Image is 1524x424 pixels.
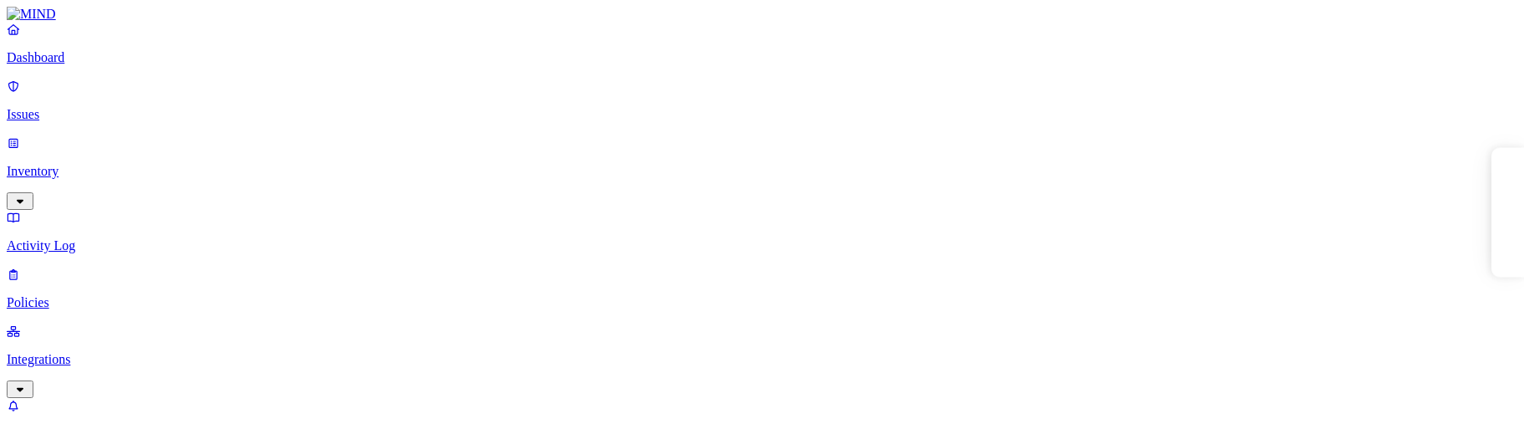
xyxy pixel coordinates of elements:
p: Dashboard [7,50,1517,65]
p: Policies [7,295,1517,310]
p: Issues [7,107,1517,122]
img: MIND [7,7,56,22]
p: Activity Log [7,238,1517,253]
p: Integrations [7,352,1517,367]
p: Inventory [7,164,1517,179]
